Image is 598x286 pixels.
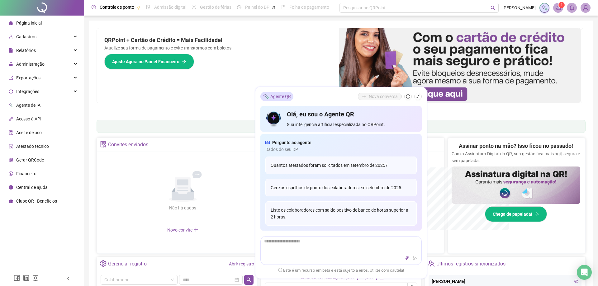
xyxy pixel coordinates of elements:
[137,6,140,9] span: pushpin
[108,259,147,269] div: Gerenciar registro
[555,5,561,11] span: notification
[154,5,186,10] span: Admissão digital
[405,256,409,260] span: thunderbolt
[358,93,402,100] button: Nova conversa
[16,34,36,39] span: Cadastros
[272,139,311,146] span: Pergunte ao agente
[104,45,331,51] p: Atualize sua forma de pagamento e evite transtornos com boletos.
[278,267,404,274] span: Este é um recurso em beta e está sujeito a erros. Utilize com cautela!
[16,75,40,80] span: Exportações
[146,5,150,9] span: file-done
[265,201,417,226] div: Liste os colaboradores com saldo positivo de banco de horas superior a 2 horas.
[577,265,592,280] div: Open Intercom Messenger
[9,185,13,190] span: info-circle
[9,62,13,66] span: lock
[406,94,410,99] span: history
[561,3,563,7] span: 1
[569,5,575,11] span: bell
[339,28,581,103] img: banner%2F75947b42-3b94-469c-a360-407c2d3115d7.png
[9,76,13,80] span: export
[14,275,20,281] span: facebook
[289,5,329,10] span: Folha de pagamento
[428,260,434,267] span: team
[9,144,13,148] span: solution
[9,89,13,94] span: sync
[9,158,13,162] span: qrcode
[9,21,13,25] span: home
[452,166,580,204] img: banner%2F02c71560-61a6-44d4-94b9-c8ab97240462.png
[535,212,539,216] span: arrow-right
[265,146,417,153] span: Dados do seu DP
[192,5,196,9] span: sun
[9,117,13,121] span: api
[9,199,13,203] span: gift
[265,157,417,174] div: Quantos atestados foram solicitados em setembro de 2025?
[200,5,231,10] span: Gestão de férias
[16,116,41,121] span: Acesso à API
[92,5,96,9] span: clock-circle
[66,276,70,281] span: left
[16,185,48,190] span: Central de ajuda
[9,130,13,135] span: audit
[104,54,194,69] button: Ajuste Agora no Painel Financeiro
[452,150,580,164] p: Com a Assinatura Digital da QR, sua gestão fica mais ágil, segura e sem papelada.
[493,211,532,218] span: Chega de papelada!
[287,121,417,128] span: Sua inteligência artificial especializada no QRPoint.
[432,278,578,285] div: [PERSON_NAME]
[502,4,536,11] span: [PERSON_NAME]
[16,48,36,53] span: Relatórios
[281,5,286,9] span: book
[9,171,13,176] span: dollar
[182,59,186,64] span: arrow-right
[32,275,39,281] span: instagram
[237,5,241,9] span: dashboard
[100,5,134,10] span: Controle de ponto
[16,199,57,204] span: Clube QR - Beneficios
[16,130,42,135] span: Aceite de uso
[9,35,13,39] span: user-add
[245,5,269,10] span: Painel do DP
[16,171,36,176] span: Financeiro
[260,92,293,101] div: Agente QR
[16,89,39,94] span: Integrações
[246,277,251,282] span: search
[491,6,495,10] span: search
[558,2,565,8] sup: 1
[229,261,254,266] a: Abrir registro
[16,157,44,162] span: Gerar QRCode
[16,62,45,67] span: Administração
[574,279,578,284] span: eye
[100,141,107,148] span: solution
[278,268,282,272] span: exclamation-circle
[167,227,198,232] span: Novo convite
[416,94,420,99] span: shrink
[411,255,419,262] button: send
[154,204,211,211] div: Não há dados
[104,36,331,45] h2: QRPoint + Cartão de Crédito = Mais Facilidade!
[541,4,548,11] img: sparkle-icon.fc2bf0ac1784a2077858766a79e2daf3.svg
[100,260,107,267] span: setting
[265,139,270,146] span: read
[581,3,590,12] img: 69671
[108,139,148,150] div: Convites enviados
[9,48,13,53] span: file
[485,206,547,222] button: Chega de papelada!
[193,227,198,232] span: plus
[16,144,49,149] span: Atestado técnico
[263,93,269,100] img: sparkle-icon.fc2bf0ac1784a2077858766a79e2daf3.svg
[459,142,573,150] h2: Assinar ponto na mão? Isso ficou no passado!
[265,110,282,128] img: icon
[16,21,42,26] span: Página inicial
[272,6,276,9] span: pushpin
[23,275,29,281] span: linkedin
[16,103,40,108] span: Agente de IA
[112,58,179,65] span: Ajuste Agora no Painel Financeiro
[436,259,505,269] div: Últimos registros sincronizados
[403,255,411,262] button: thunderbolt
[287,110,417,119] h4: Olá, eu sou o Agente QR
[265,179,417,196] div: Gere os espelhos de ponto dos colaboradores em setembro de 2025.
